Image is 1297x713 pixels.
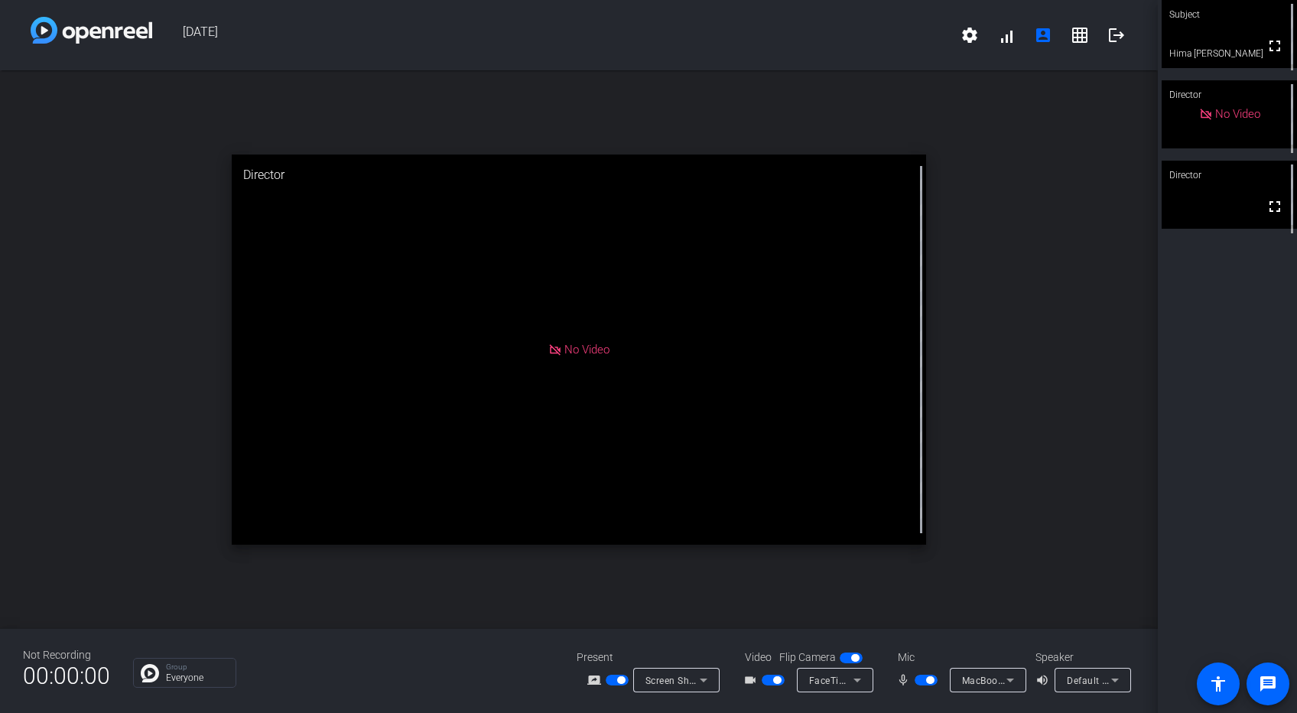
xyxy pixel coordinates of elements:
div: Director [1162,80,1297,109]
mat-icon: logout [1107,26,1126,44]
mat-icon: account_box [1034,26,1052,44]
span: MacBook Pro Microphone (Built-in) [962,674,1118,686]
span: Video [745,650,772,666]
span: Screen Sharing [645,674,713,686]
div: Director [232,155,926,196]
div: Director [1162,161,1297,190]
mat-icon: message [1259,675,1277,693]
p: Everyone [166,673,228,682]
span: [DATE] [152,17,951,54]
div: Mic [883,650,1035,666]
mat-icon: grid_on [1071,26,1089,44]
img: white-gradient.svg [31,17,152,44]
mat-icon: fullscreen [1266,197,1284,216]
mat-icon: screen_share_outline [587,671,606,689]
mat-icon: videocam_outline [743,671,762,689]
button: signal_cellular_alt [988,17,1025,54]
span: 00:00:00 [23,657,110,695]
span: No Video [1215,107,1260,121]
span: No Video [564,343,609,356]
span: Flip Camera [779,650,836,666]
img: Chat Icon [141,664,159,682]
span: Default - MacBook Pro Speakers (Built-in) [1067,674,1251,686]
span: FaceTime HD Camera (3A71:F4B5) [809,674,966,686]
mat-icon: accessibility [1209,675,1227,693]
div: Not Recording [23,647,110,663]
div: Speaker [1035,650,1127,666]
mat-icon: volume_up [1035,671,1054,689]
div: Present [577,650,730,666]
p: Group [166,663,228,671]
mat-icon: mic_none [896,671,915,689]
mat-icon: settings [961,26,979,44]
mat-icon: fullscreen [1266,37,1284,55]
